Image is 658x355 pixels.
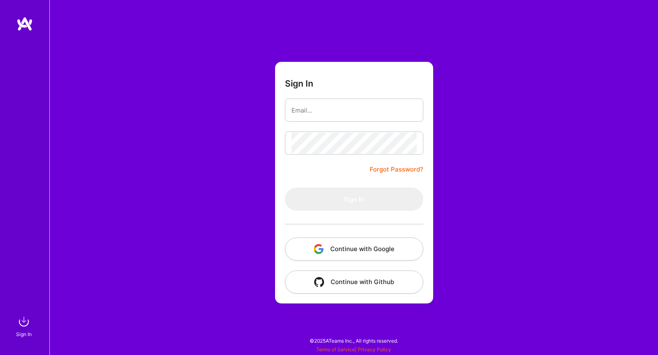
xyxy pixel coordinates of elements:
[16,330,32,339] div: Sign In
[285,188,423,211] button: Sign In
[285,78,313,89] h3: Sign In
[17,313,32,339] a: sign inSign In
[358,346,391,353] a: Privacy Policy
[285,237,423,261] button: Continue with Google
[370,165,423,174] a: Forgot Password?
[316,346,391,353] span: |
[16,16,33,31] img: logo
[314,244,324,254] img: icon
[285,270,423,294] button: Continue with Github
[49,330,658,351] div: © 2025 ATeams Inc., All rights reserved.
[314,277,324,287] img: icon
[292,100,417,121] input: Email...
[16,313,32,330] img: sign in
[316,346,355,353] a: Terms of Service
